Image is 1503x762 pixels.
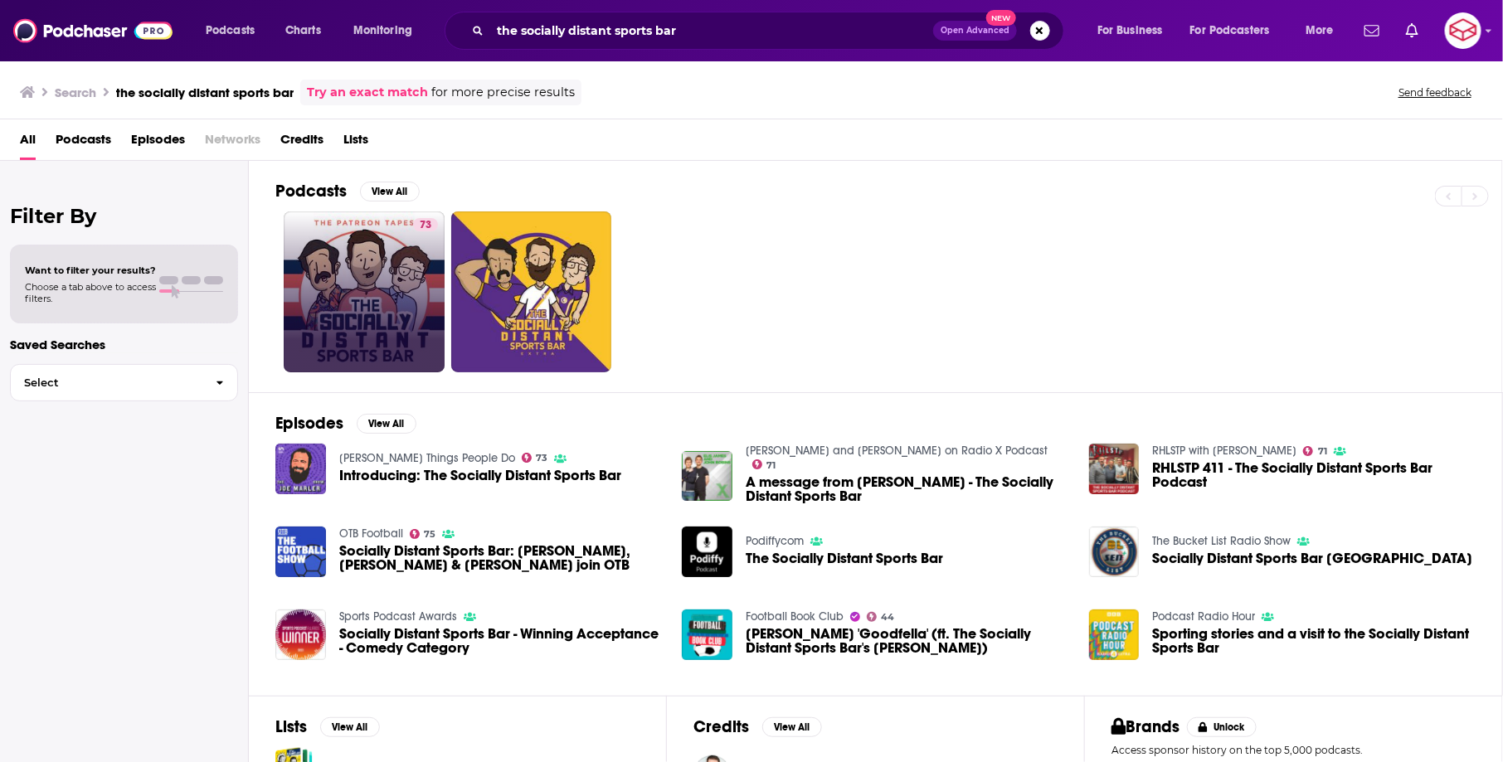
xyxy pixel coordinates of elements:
[1089,609,1140,660] img: Sporting stories and a visit to the Socially Distant Sports Bar
[1318,448,1327,455] span: 71
[25,281,156,304] span: Choose a tab above to access filters.
[307,83,428,102] a: Try an exact match
[275,17,331,44] a: Charts
[682,527,732,577] img: The Socially Distant Sports Bar
[275,716,380,737] a: ListsView All
[360,182,420,201] button: View All
[339,544,663,572] a: Socially Distant Sports Bar: Elis James, Mike Bubbins & Steff Garrero join OTB
[431,83,575,102] span: for more precise results
[424,531,435,538] span: 75
[1089,527,1140,577] img: Socially Distant Sports Bar Newport Grab
[339,627,663,655] a: Socially Distant Sports Bar - Winning Acceptance - Comedy Category
[986,10,1016,26] span: New
[746,475,1069,503] span: A message from [PERSON_NAME] - The Socially Distant Sports Bar
[10,337,238,352] p: Saved Searches
[131,126,185,160] span: Episodes
[342,17,434,44] button: open menu
[762,717,822,737] button: View All
[693,716,822,737] a: CreditsView All
[205,126,260,160] span: Networks
[13,15,173,46] a: Podchaser - Follow, Share and Rate Podcasts
[1445,12,1481,49] span: Logged in as callista
[343,126,368,160] a: Lists
[11,377,202,388] span: Select
[20,126,36,160] a: All
[275,413,416,434] a: EpisodesView All
[1445,12,1481,49] button: Show profile menu
[275,609,326,660] a: Socially Distant Sports Bar - Winning Acceptance - Comedy Category
[460,12,1080,50] div: Search podcasts, credits, & more...
[746,627,1069,655] span: [PERSON_NAME] 'Goodfella' (ft. The Socially Distant Sports Bar's [PERSON_NAME])
[1152,627,1476,655] a: Sporting stories and a visit to the Socially Distant Sports Bar
[410,529,436,539] a: 75
[1190,19,1270,42] span: For Podcasters
[1086,17,1184,44] button: open menu
[746,475,1069,503] a: A message from Elis - The Socially Distant Sports Bar
[1358,17,1386,45] a: Show notifications dropdown
[339,609,457,624] a: Sports Podcast Awards
[1152,551,1472,565] a: Socially Distant Sports Bar Newport Grab
[10,204,238,228] h2: Filter By
[490,17,933,44] input: Search podcasts, credits, & more...
[1152,609,1255,624] a: Podcast Radio Hour
[1152,534,1291,548] a: The Bucket List Radio Show
[1306,19,1334,42] span: More
[339,451,515,465] a: Joe Marler's Things People Do
[275,181,420,201] a: PodcastsView All
[746,444,1048,458] a: Elis James and John Robins on Radio X Podcast
[56,126,111,160] a: Podcasts
[1152,444,1296,458] a: RHLSTP with Richard Herring
[536,454,547,462] span: 73
[357,414,416,434] button: View All
[55,85,96,100] h3: Search
[1180,17,1294,44] button: open menu
[275,527,326,577] img: Socially Distant Sports Bar: Elis James, Mike Bubbins & Steff Garrero join OTB
[194,17,276,44] button: open menu
[275,181,347,201] h2: Podcasts
[693,716,749,737] h2: Credits
[206,19,255,42] span: Podcasts
[941,27,1009,35] span: Open Advanced
[353,19,412,42] span: Monitoring
[867,612,895,622] a: 44
[682,609,732,660] img: Craig Bellamy's 'Goodfella' (ft. The Socially Distant Sports Bar's Steff Garrero)
[752,459,776,469] a: 71
[767,462,776,469] span: 71
[116,85,294,100] h3: the socially distant sports bar
[420,217,431,234] span: 73
[1303,446,1327,456] a: 71
[284,211,445,372] a: 73
[1111,744,1476,756] p: Access sponsor history on the top 5,000 podcasts.
[339,527,403,541] a: OTB Football
[746,609,844,624] a: Football Book Club
[1187,717,1257,737] button: Unlock
[339,468,621,483] span: Introducing: The Socially Distant Sports Bar
[413,218,438,231] a: 73
[280,126,323,160] a: Credits
[275,444,326,494] img: Introducing: The Socially Distant Sports Bar
[10,364,238,401] button: Select
[682,451,732,502] img: A message from Elis - The Socially Distant Sports Bar
[275,716,307,737] h2: Lists
[1152,551,1472,565] span: Socially Distant Sports Bar [GEOGRAPHIC_DATA]
[1089,444,1140,494] img: RHLSTP 411 - The Socially Distant Sports Bar Podcast
[746,627,1069,655] a: Craig Bellamy's 'Goodfella' (ft. The Socially Distant Sports Bar's Steff Garrero)
[1152,461,1476,489] a: RHLSTP 411 - The Socially Distant Sports Bar Podcast
[522,453,548,463] a: 73
[746,534,804,548] a: Podiffycom
[25,265,156,276] span: Want to filter your results?
[746,551,943,565] a: The Socially Distant Sports Bar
